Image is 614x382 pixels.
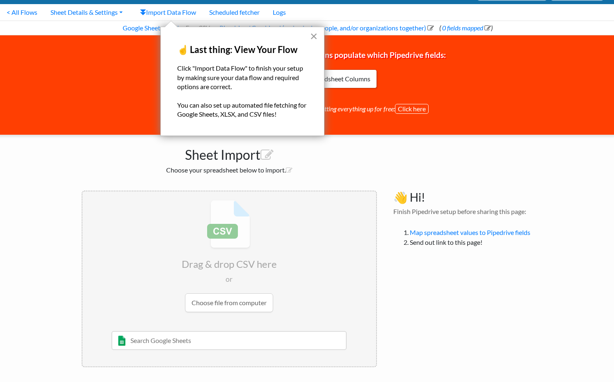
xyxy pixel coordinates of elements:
[133,4,203,21] a: Import Data Flow
[310,30,318,43] button: Close
[266,4,292,21] a: Logs
[393,191,533,205] h3: 👋 Hi!
[573,341,604,372] iframe: Drift Widget Chat Controller
[203,4,266,21] a: Scheduled fetcher
[218,24,434,32] a: Pipedrive / Combined (make deals, people, and/or organizations together)
[177,44,308,55] p: ☝️ Last thing: View Your Flow
[112,331,347,350] input: Search Google Sheets
[177,64,308,91] p: Click "Import Data Flow" to finish your setup by making sure your data flow and required options ...
[82,143,377,163] h1: Sheet Import
[410,228,530,236] a: Map spreadsheet values to Pipedrive fields
[2,89,612,120] p: If you want an EasyCSV Account Manager to finish setting everything up for free:
[395,104,429,114] button: Click here
[410,237,533,247] li: Send out link to this page!
[393,207,533,215] h4: Finish Pipedrive setup before sharing this page:
[121,24,163,32] a: Google Sheets
[82,166,377,174] h2: Choose your spreadsheet below to import.
[177,101,308,119] p: You can also set up automated file fetching for Google Sheets, XLSX, and CSV files!
[185,24,217,32] i: EasyCSV →
[44,4,129,21] a: Sheet Details & Settings
[439,24,493,32] span: ( )
[441,24,491,32] a: 0 fields mapped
